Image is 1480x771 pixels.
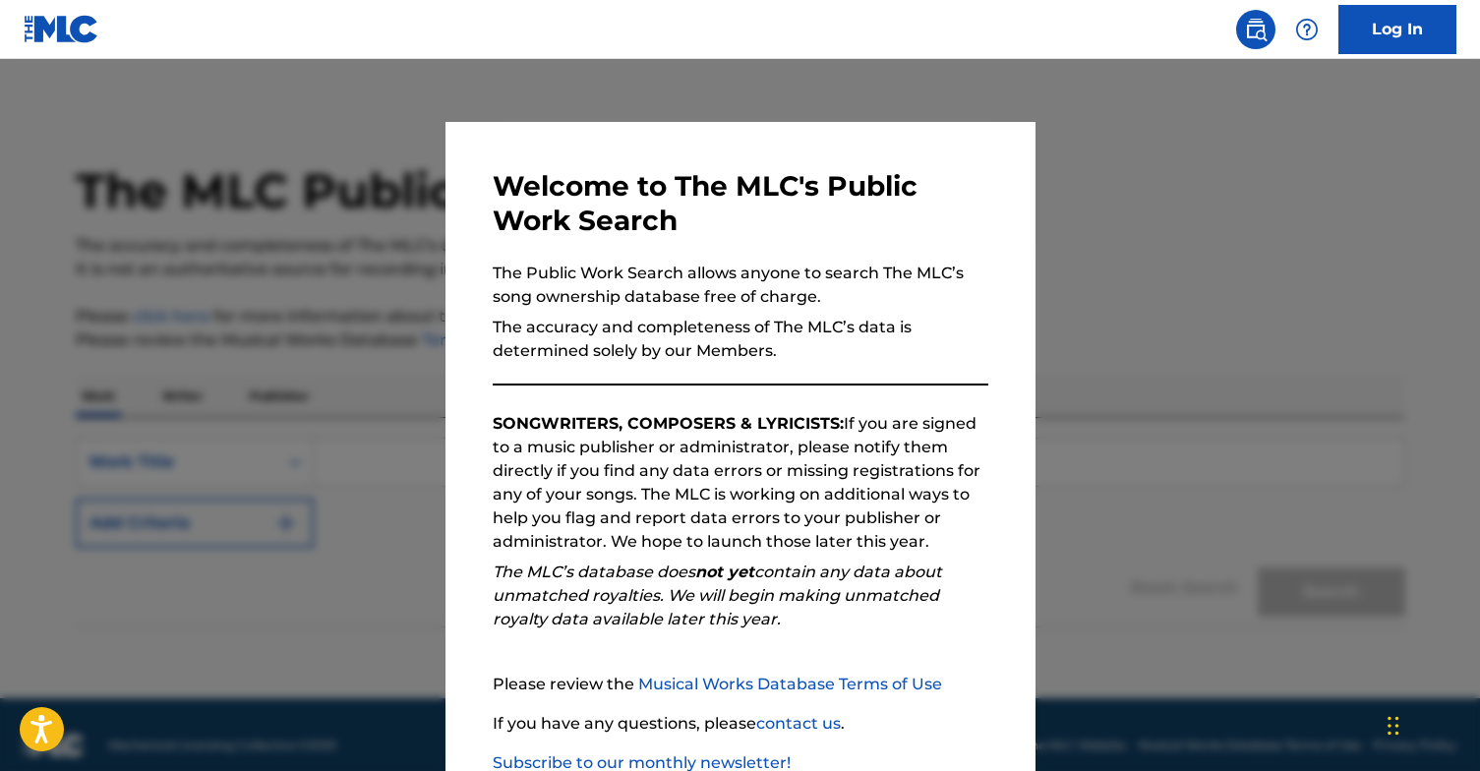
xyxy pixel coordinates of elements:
[493,563,942,628] em: The MLC’s database does contain any data about unmatched royalties. We will begin making unmatche...
[493,412,988,554] p: If you are signed to a music publisher or administrator, please notify them directly if you find ...
[493,712,988,736] p: If you have any questions, please .
[493,316,988,363] p: The accuracy and completeness of The MLC’s data is determined solely by our Members.
[1236,10,1275,49] a: Public Search
[695,563,754,581] strong: not yet
[493,262,988,309] p: The Public Work Search allows anyone to search The MLC’s song ownership database free of charge.
[638,675,942,693] a: Musical Works Database Terms of Use
[493,673,988,696] p: Please review the
[24,15,99,43] img: MLC Logo
[1388,696,1399,755] div: Drag
[493,169,988,238] h3: Welcome to The MLC's Public Work Search
[1244,18,1268,41] img: search
[1287,10,1327,49] div: Help
[756,714,841,733] a: contact us
[1382,677,1480,771] iframe: Chat Widget
[1295,18,1319,41] img: help
[1338,5,1456,54] a: Log In
[493,414,844,433] strong: SONGWRITERS, COMPOSERS & LYRICISTS:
